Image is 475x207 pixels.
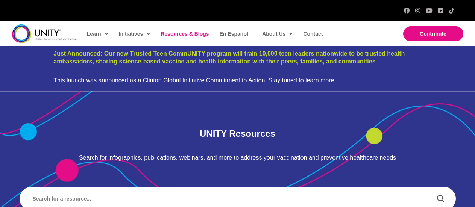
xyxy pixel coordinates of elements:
span: Initiatives [119,28,150,39]
a: Just Announced: Our new Trusted Teen CommUNITY program will train 10,000 teen leaders nationwide ... [53,50,405,65]
a: YouTube [426,8,432,14]
span: Contact [303,31,323,37]
a: Contribute [403,26,463,41]
a: En Español [216,25,251,42]
a: LinkedIn [437,8,443,14]
span: About Us [262,28,293,39]
img: unity-logo-dark [12,24,77,43]
span: Resources & Blogs [161,31,209,37]
a: Instagram [415,8,421,14]
span: UNITY Resources [200,128,275,139]
a: TikTok [449,8,455,14]
p: Search for infographics, publications, webinars, and more to address your vaccination and prevent... [20,154,456,162]
a: Facebook [404,8,410,14]
a: Resources & Blogs [157,25,212,42]
a: Contact [299,25,326,42]
span: Contribute [420,31,446,37]
a: About Us [258,25,296,42]
div: This launch was announced as a Clinton Global Initiative Commitment to Action. Stay tuned to lear... [53,77,421,84]
span: En Español [220,31,248,37]
span: Learn [87,28,108,39]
